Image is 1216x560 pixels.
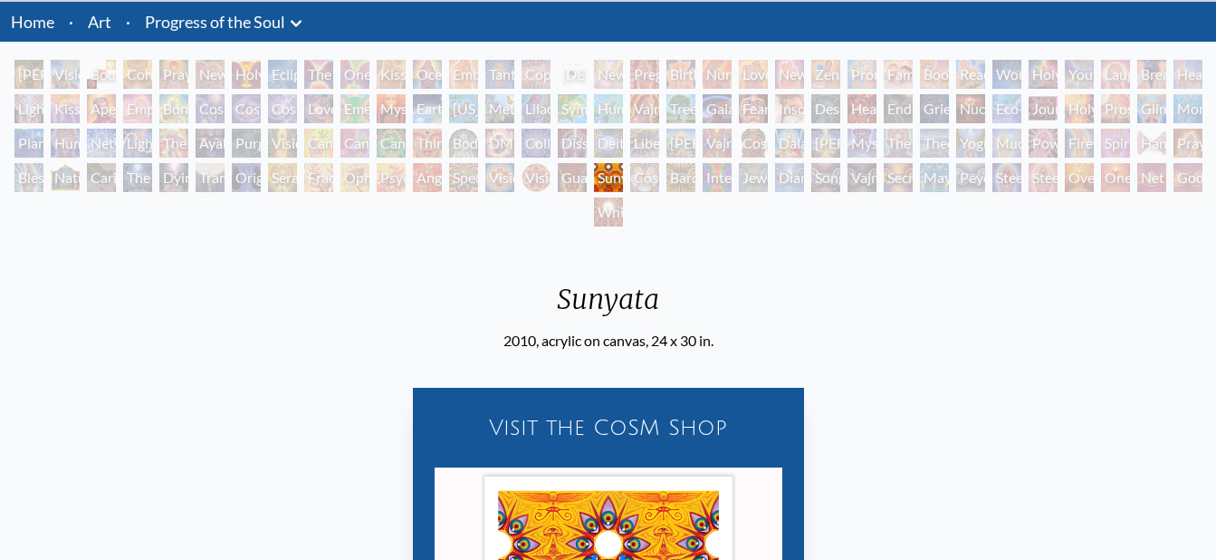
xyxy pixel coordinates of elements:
[1173,129,1202,158] div: Praying Hands
[51,163,80,192] div: Nature of Mind
[232,163,261,192] div: Original Face
[268,60,297,89] div: Eclipse
[503,283,713,330] div: Sunyata
[775,163,804,192] div: Diamond Being
[666,129,695,158] div: [PERSON_NAME]
[666,60,695,89] div: Birth
[1101,60,1130,89] div: Laughing Man
[920,163,949,192] div: Mayan Being
[88,9,111,34] a: Art
[1173,163,1202,192] div: Godself
[594,60,623,89] div: Newborn
[594,198,623,227] div: White Light
[87,129,116,158] div: Networks
[1029,60,1058,89] div: Holy Family
[377,94,406,123] div: Mysteriosa 2
[522,94,551,123] div: Lilacs
[1137,60,1166,89] div: Breathing
[123,129,152,158] div: Lightworker
[449,163,478,192] div: Spectral Lotus
[196,94,225,123] div: Cosmic Creativity
[1173,94,1202,123] div: Monochord
[1137,163,1166,192] div: Net of Being
[196,60,225,89] div: New Man New Woman
[304,129,333,158] div: Cannabis Mudra
[1029,94,1058,123] div: Journey of the Wounded Healer
[956,163,985,192] div: Peyote Being
[1101,129,1130,158] div: Spirit Animates the Flesh
[666,163,695,192] div: Bardo Being
[145,9,285,34] a: Progress of the Soul
[920,94,949,123] div: Grieving
[1065,129,1094,158] div: Firewalking
[377,129,406,158] div: Cannabacchus
[558,94,587,123] div: Symbiosis: Gall Wasp & Oak Tree
[1065,163,1094,192] div: Oversoul
[847,94,876,123] div: Headache
[884,163,913,192] div: Secret Writing Being
[51,94,80,123] div: Kiss of the [MEDICAL_DATA]
[775,94,804,123] div: Insomnia
[449,60,478,89] div: Embracing
[630,129,659,158] div: Liberation Through Seeing
[413,94,442,123] div: Earth Energies
[1101,163,1130,192] div: One
[558,129,587,158] div: Dissectional Art for Tool's Lateralus CD
[304,60,333,89] div: The Kiss
[1137,94,1166,123] div: Glimpsing the Empyrean
[87,94,116,123] div: Aperture
[503,330,713,352] div: 2010, acrylic on canvas, 24 x 30 in.
[123,94,152,123] div: Empowerment
[703,60,732,89] div: Nursing
[159,94,188,123] div: Bond
[1029,163,1058,192] div: Steeplehead 2
[1137,129,1166,158] div: Hands that See
[739,94,768,123] div: Fear
[847,60,876,89] div: Promise
[119,2,138,42] li: ·
[51,60,80,89] div: Visionary Origin of Language
[485,94,514,123] div: Metamorphosis
[304,163,333,192] div: Fractal Eyes
[775,129,804,158] div: Dalai Lama
[51,129,80,158] div: Human Geometry
[413,129,442,158] div: Third Eye Tears of Joy
[87,163,116,192] div: Caring
[268,129,297,158] div: Vision Tree
[159,60,188,89] div: Praying
[232,60,261,89] div: Holy Grail
[811,163,840,192] div: Song of Vajra Being
[123,163,152,192] div: The Soul Finds It's Way
[992,94,1021,123] div: Eco-Atlas
[956,60,985,89] div: Reading
[630,163,659,192] div: Cosmic Elf
[14,60,43,89] div: [PERSON_NAME] & Eve
[594,129,623,158] div: Deities & Demons Drinking from the Milky Pool
[558,163,587,192] div: Guardian of Infinite Vision
[196,163,225,192] div: Transfiguration
[630,60,659,89] div: Pregnancy
[884,60,913,89] div: Family
[413,60,442,89] div: Ocean of Love Bliss
[123,60,152,89] div: Contemplation
[558,60,587,89] div: [DEMOGRAPHIC_DATA] Embryo
[1173,60,1202,89] div: Healing
[703,163,732,192] div: Interbeing
[992,129,1021,158] div: Mudra
[377,60,406,89] div: Kissing
[739,60,768,89] div: Love Circuit
[847,129,876,158] div: Mystic Eye
[159,163,188,192] div: Dying
[811,94,840,123] div: Despair
[304,94,333,123] div: Love is a Cosmic Force
[920,129,949,158] div: Theologue
[1101,94,1130,123] div: Prostration
[775,60,804,89] div: New Family
[413,163,442,192] div: Angel Skin
[87,60,116,89] div: Body, Mind, Spirit
[703,94,732,123] div: Gaia
[268,94,297,123] div: Cosmic Lovers
[377,163,406,192] div: Psychomicrograph of a Fractal Paisley Cherub Feather Tip
[739,129,768,158] div: Cosmic [DEMOGRAPHIC_DATA]
[522,60,551,89] div: Copulating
